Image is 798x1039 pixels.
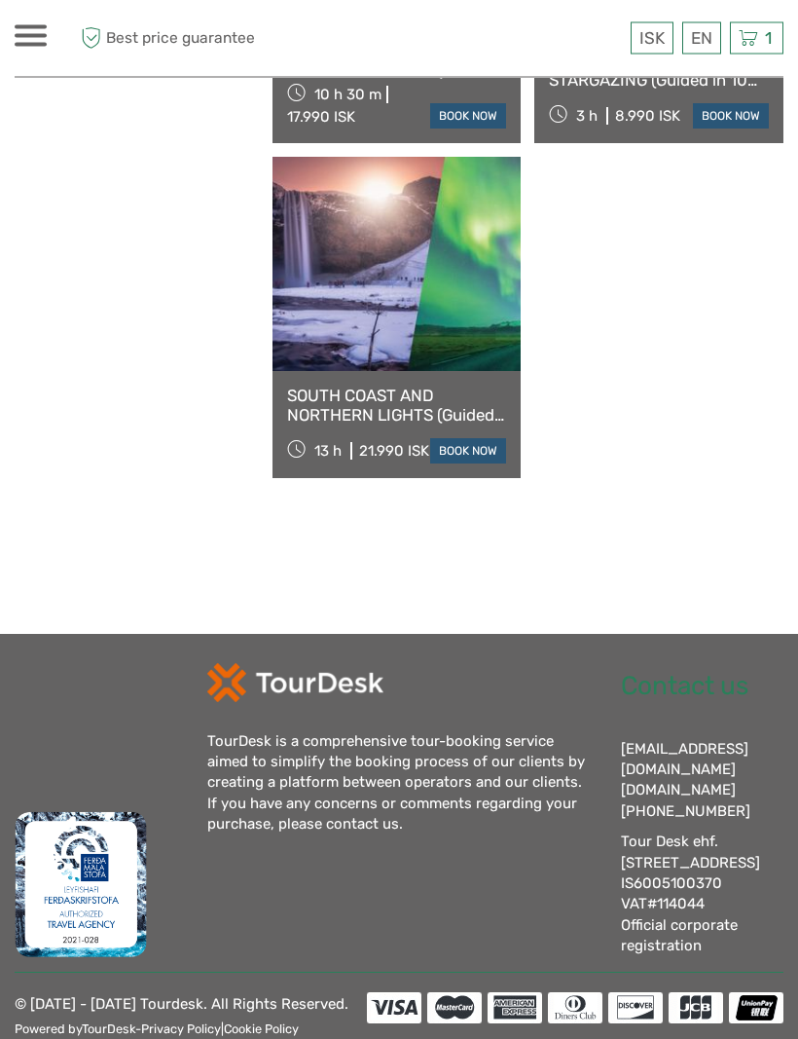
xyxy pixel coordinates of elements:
[207,664,383,703] img: td-logo-white.png
[287,109,355,127] div: 17.990 ISK
[576,108,598,126] span: 3 h
[287,387,507,427] a: SOUTH COAST AND NORTHERN LIGHTS (Guided in 10 languages)
[367,993,783,1024] img: accepted cards
[621,917,738,955] a: Official corporate registration
[314,443,342,461] span: 13 h
[359,443,429,461] div: 21.990 ISK
[15,1022,299,1037] small: Powered by - |
[430,104,506,130] a: book now
[639,28,665,48] span: ISK
[430,439,506,464] a: book now
[224,30,247,54] button: Open LiveChat chat widget
[621,740,784,824] div: [EMAIL_ADDRESS][DOMAIN_NAME]
[207,732,592,836] div: TourDesk is a comprehensive tour-booking service aimed to simplify the booking process of our cli...
[762,28,775,48] span: 1
[27,34,220,50] p: We're away right now. Please check back later!
[76,22,255,55] span: Best price guarantee
[621,803,750,821] a: [PHONE_NUMBER]
[15,812,147,958] img: fms.png
[615,108,680,126] div: 8.990 ISK
[82,1022,135,1037] a: TourDesk
[224,1022,299,1037] a: Cookie Policy
[621,672,784,703] h2: Contact us
[682,22,721,55] div: EN
[693,104,769,130] a: book now
[621,782,736,799] a: [DOMAIN_NAME]
[141,1022,221,1037] a: Privacy Policy
[621,833,784,958] div: Tour Desk ehf. [STREET_ADDRESS] IS6005100370 VAT#114044
[314,87,381,104] span: 10 h 30 m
